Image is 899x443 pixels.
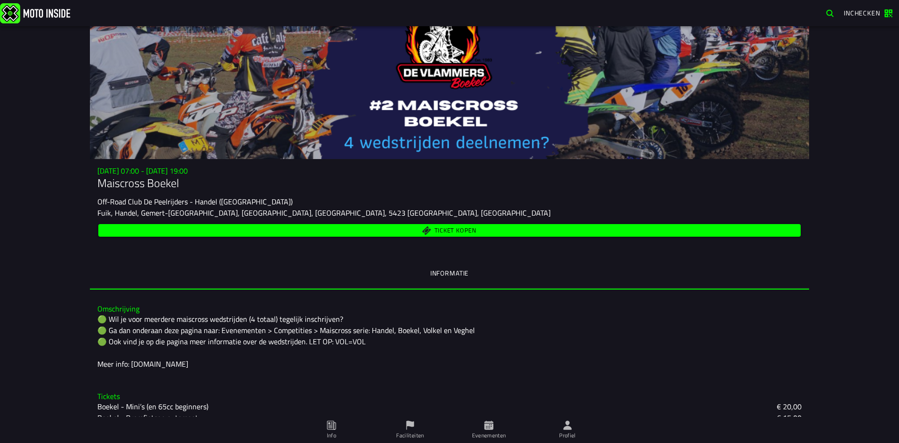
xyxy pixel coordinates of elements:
[777,412,802,423] ion-text: € 15,00
[559,431,576,440] ion-label: Profiel
[472,431,506,440] ion-label: Evenementen
[97,392,802,401] h3: Tickets
[97,305,802,313] h3: Omschrijving
[435,227,477,233] span: Ticket kopen
[97,167,802,175] h3: [DATE] 07:00 - [DATE] 19:00
[97,313,802,370] div: 🟢 Wil je voor meerdere maiscross wedstrijden (4 totaal) tegelijk inschrijven? 🟢 Ga dan onderaan d...
[327,431,336,440] ion-label: Info
[97,401,208,412] ion-text: Boekel - Mini’s (en 65cc beginners)
[97,207,551,218] ion-text: Fuik, Handel, Gemert-[GEOGRAPHIC_DATA], [GEOGRAPHIC_DATA], [GEOGRAPHIC_DATA], 5423 [GEOGRAPHIC_DA...
[777,401,802,412] ion-text: € 20,00
[97,412,198,423] ion-text: Boekel - Bromfietsen automaat
[97,175,802,190] h1: Maiscross Boekel
[839,6,897,21] a: Inchecken
[396,431,424,440] ion-label: Faciliteiten
[97,196,293,207] ion-text: Off-Road Club De Peelrijders - Handel ([GEOGRAPHIC_DATA])
[844,8,880,18] span: Inchecken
